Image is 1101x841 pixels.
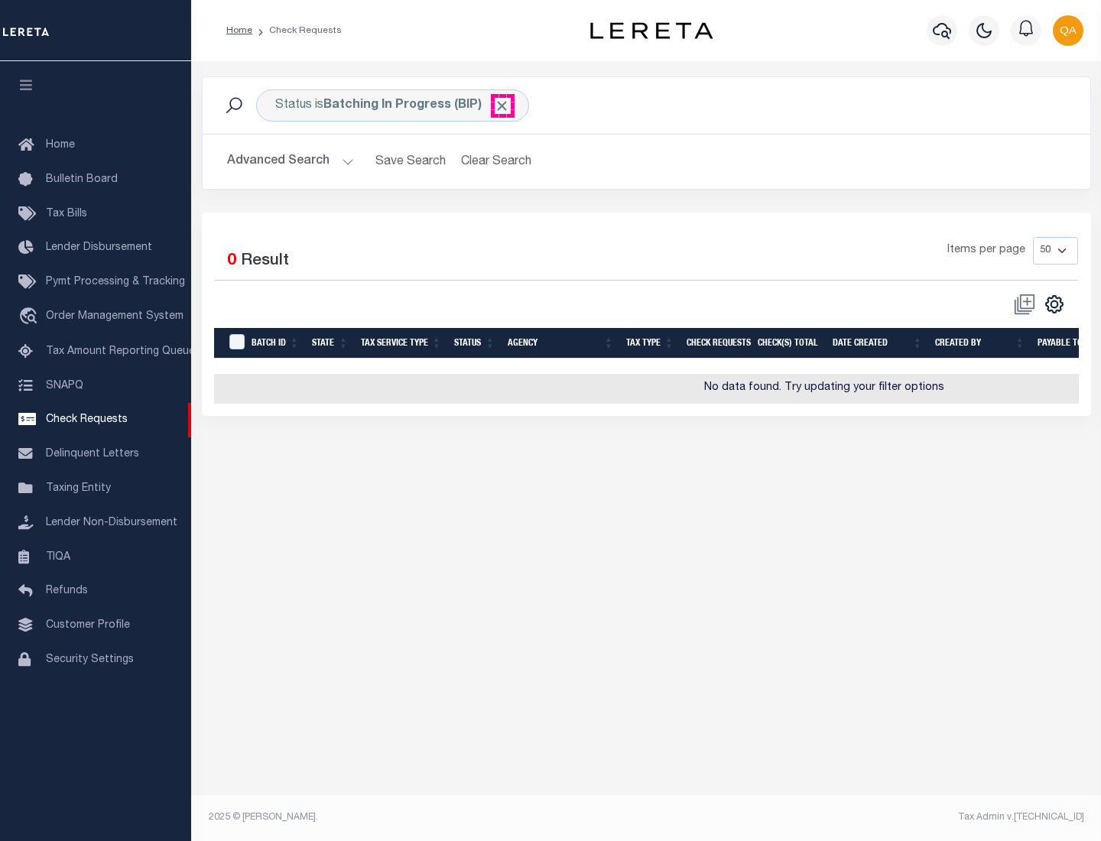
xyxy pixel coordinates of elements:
[455,147,538,177] button: Clear Search
[241,249,289,274] label: Result
[46,209,87,219] span: Tax Bills
[590,22,713,39] img: logo-dark.svg
[827,328,929,359] th: Date Created: activate to sort column ascending
[46,311,183,322] span: Order Management System
[18,307,43,327] i: travel_explore
[620,328,680,359] th: Tax Type: activate to sort column ascending
[197,810,647,824] div: 2025 © [PERSON_NAME].
[46,654,134,665] span: Security Settings
[947,242,1025,259] span: Items per page
[306,328,355,359] th: State: activate to sort column ascending
[46,242,152,253] span: Lender Disbursement
[752,328,827,359] th: Check(s) Total
[494,98,510,114] span: Click to Remove
[1053,15,1083,46] img: svg+xml;base64,PHN2ZyB4bWxucz0iaHR0cDovL3d3dy53My5vcmcvMjAwMC9zdmciIHBvaW50ZXItZXZlbnRzPSJub25lIi...
[502,328,620,359] th: Agency: activate to sort column ascending
[46,277,185,287] span: Pymt Processing & Tracking
[227,253,236,269] span: 0
[658,810,1084,824] div: Tax Admin v.[TECHNICAL_ID]
[680,328,752,359] th: Check Requests
[226,26,252,35] a: Home
[252,24,342,37] li: Check Requests
[46,483,111,494] span: Taxing Entity
[256,89,529,122] div: Status is
[46,586,88,596] span: Refunds
[46,380,83,391] span: SNAPQ
[227,147,354,177] button: Advanced Search
[245,328,306,359] th: Batch Id: activate to sort column ascending
[448,328,502,359] th: Status: activate to sort column ascending
[46,449,139,459] span: Delinquent Letters
[46,174,118,185] span: Bulletin Board
[46,140,75,151] span: Home
[46,551,70,562] span: TIQA
[46,518,177,528] span: Lender Non-Disbursement
[323,99,510,112] b: Batching In Progress (BIP)
[366,147,455,177] button: Save Search
[929,328,1031,359] th: Created By: activate to sort column ascending
[46,414,128,425] span: Check Requests
[46,620,130,631] span: Customer Profile
[355,328,448,359] th: Tax Service Type: activate to sort column ascending
[46,346,195,357] span: Tax Amount Reporting Queue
